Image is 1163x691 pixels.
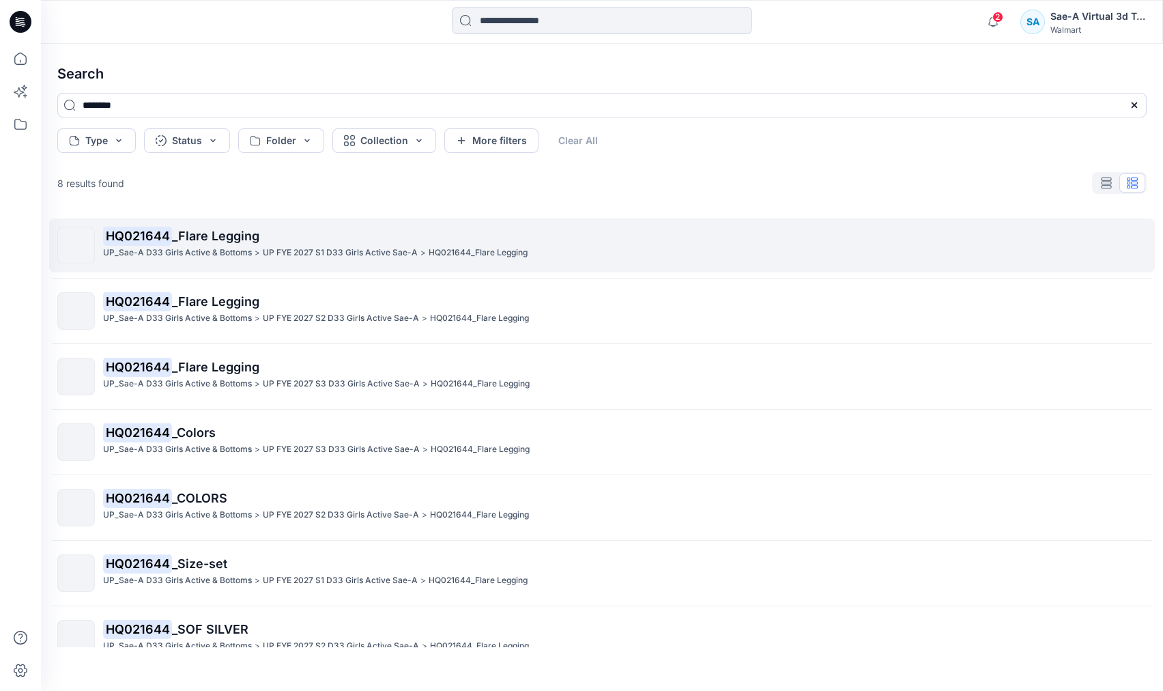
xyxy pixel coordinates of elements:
[422,442,428,457] p: >
[49,284,1155,338] a: HQ021644_Flare LeggingUP_Sae-A D33 Girls Active & Bottoms>UP FYE 2027 S2 D33 Girls Active Sae-A>H...
[57,176,124,191] p: 8 results found
[429,574,528,588] p: HQ021644_Flare Legging
[255,639,260,653] p: >
[332,128,436,153] button: Collection
[103,639,252,653] p: UP_Sae-A D33 Girls Active & Bottoms
[263,246,418,260] p: UP FYE 2027 S1 D33 Girls Active Sae-A
[422,311,427,326] p: >
[46,55,1158,93] h4: Search
[103,357,172,376] mark: HQ021644
[255,574,260,588] p: >
[444,128,539,153] button: More filters
[49,350,1155,404] a: HQ021644_Flare LeggingUP_Sae-A D33 Girls Active & Bottoms>UP FYE 2027 S3 D33 Girls Active Sae-A>H...
[172,294,259,309] span: _Flare Legging
[238,128,324,153] button: Folder
[103,311,252,326] p: UP_Sae-A D33 Girls Active & Bottoms
[1050,8,1146,25] div: Sae-A Virtual 3d Team
[103,508,252,522] p: UP_Sae-A D33 Girls Active & Bottoms
[144,128,230,153] button: Status
[49,415,1155,469] a: HQ021644_ColorsUP_Sae-A D33 Girls Active & Bottoms>UP FYE 2027 S3 D33 Girls Active Sae-A>HQ021644...
[263,574,418,588] p: UP FYE 2027 S1 D33 Girls Active Sae-A
[255,442,260,457] p: >
[263,639,419,653] p: UP FYE 2027 S2 D33 Girls Active Sae-A
[103,619,172,638] mark: HQ021644
[103,442,252,457] p: UP_Sae-A D33 Girls Active & Bottoms
[992,12,1003,23] span: 2
[430,311,529,326] p: HQ021644_Flare Legging
[420,574,426,588] p: >
[172,425,216,440] span: _Colors
[255,311,260,326] p: >
[422,508,427,522] p: >
[430,508,529,522] p: HQ021644_Flare Legging
[422,377,428,391] p: >
[103,423,172,442] mark: HQ021644
[57,128,136,153] button: Type
[431,377,530,391] p: HQ021644_Flare Legging
[1050,25,1146,35] div: Walmart
[429,246,528,260] p: HQ021644_Flare Legging
[255,508,260,522] p: >
[103,488,172,507] mark: HQ021644
[49,612,1155,666] a: HQ021644_SOF SILVERUP_Sae-A D33 Girls Active & Bottoms>UP FYE 2027 S2 D33 Girls Active Sae-A>HQ02...
[255,377,260,391] p: >
[49,218,1155,272] a: HQ021644_Flare LeggingUP_Sae-A D33 Girls Active & Bottoms>UP FYE 2027 S1 D33 Girls Active Sae-A>H...
[263,377,420,391] p: UP FYE 2027 S3 D33 Girls Active Sae-A
[420,246,426,260] p: >
[49,481,1155,535] a: HQ021644_COLORSUP_Sae-A D33 Girls Active & Bottoms>UP FYE 2027 S2 D33 Girls Active Sae-A>HQ021644...
[103,292,172,311] mark: HQ021644
[255,246,260,260] p: >
[1020,10,1045,34] div: SA
[103,246,252,260] p: UP_Sae-A D33 Girls Active & Bottoms
[49,546,1155,600] a: HQ021644_Size-setUP_Sae-A D33 Girls Active & Bottoms>UP FYE 2027 S1 D33 Girls Active Sae-A>HQ0216...
[172,229,259,243] span: _Flare Legging
[263,508,419,522] p: UP FYE 2027 S2 D33 Girls Active Sae-A
[172,622,248,636] span: _SOF SILVER
[172,360,259,374] span: _Flare Legging
[103,226,172,245] mark: HQ021644
[263,311,419,326] p: UP FYE 2027 S2 D33 Girls Active Sae-A
[172,491,227,505] span: _COLORS
[103,377,252,391] p: UP_Sae-A D33 Girls Active & Bottoms
[103,554,172,573] mark: HQ021644
[172,556,227,571] span: _Size-set
[103,574,252,588] p: UP_Sae-A D33 Girls Active & Bottoms
[430,639,529,653] p: HQ021644_Flare Legging
[431,442,530,457] p: HQ021644_Flare Legging
[422,639,427,653] p: >
[263,442,420,457] p: UP FYE 2027 S3 D33 Girls Active Sae-A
